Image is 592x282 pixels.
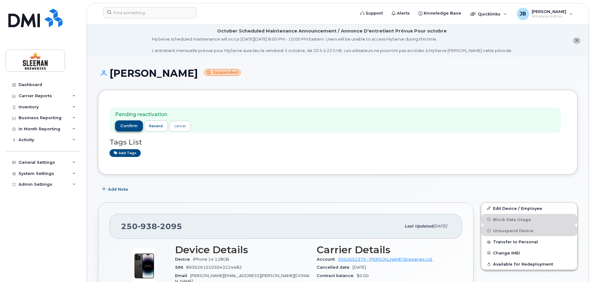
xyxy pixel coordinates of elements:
[175,257,193,262] span: Device
[317,244,451,255] h3: Carrier Details
[481,203,577,214] a: Edit Device / Employee
[481,225,577,236] button: Unsuspend Device
[217,28,447,34] div: October Scheduled Maintenance Announcement / Annonce D'entretient Prévue Pour octobre
[175,265,186,270] span: SIM
[138,222,157,231] span: 938
[121,222,182,231] span: 250
[152,36,512,54] div: MyServe scheduled maintenance will occur [DATE][DATE] 8:00 PM - 10:00 PM Eastern. Users will be u...
[157,222,182,231] span: 2095
[481,236,577,247] button: Transfer to Personal
[149,124,163,128] span: resend
[493,262,553,267] span: Available for Redeployment
[317,265,353,270] span: Cancelled date
[353,265,366,270] span: [DATE]
[98,184,133,195] button: Add Note
[204,69,241,76] small: Suspended
[175,244,309,255] h3: Device Details
[405,224,433,228] span: Last updated
[98,68,577,79] h1: [PERSON_NAME]
[433,224,447,228] span: [DATE]
[109,138,566,146] h3: Tags List
[481,214,577,225] button: Block Data Usage
[109,149,141,157] a: Add tags
[144,120,168,132] button: resend
[338,257,433,262] a: 0502652379 - [PERSON_NAME] Breweries Ltd.
[573,37,581,44] button: close notification
[493,228,534,233] span: Unsuspend Device
[357,273,369,278] span: $0.00
[193,257,229,262] span: iPhone 14 128GB
[317,257,338,262] span: Account
[120,123,138,129] span: confirm
[115,120,143,132] button: confirm
[481,258,577,270] button: Available for Redeployment
[174,123,186,129] div: cancel
[175,273,190,278] span: Email
[169,121,191,132] a: cancel
[317,273,357,278] span: Contract balance
[108,186,128,192] span: Add Note
[186,265,242,270] span: 89302610103043224482
[481,247,577,258] button: Change IMEI
[115,111,191,118] p: Pending reactivation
